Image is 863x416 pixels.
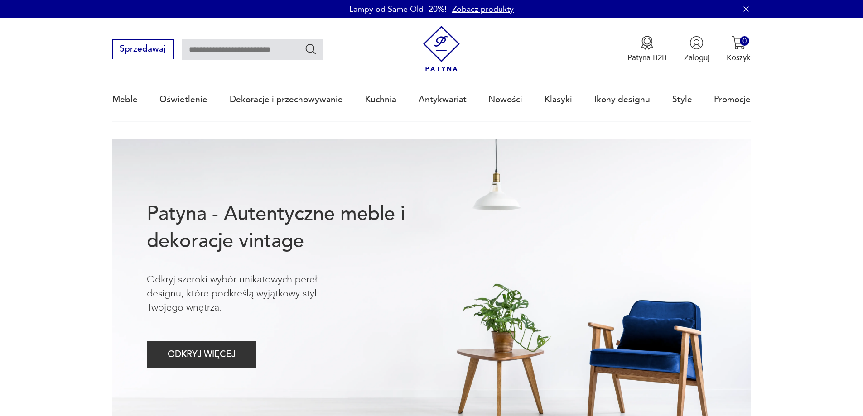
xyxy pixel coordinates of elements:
[419,79,467,120] a: Antykwariat
[684,53,709,63] p: Zaloguj
[672,79,692,120] a: Style
[159,79,207,120] a: Oświetlenie
[452,4,514,15] a: Zobacz produkty
[349,4,447,15] p: Lampy od Same Old -20%!
[112,79,138,120] a: Meble
[112,39,174,59] button: Sprzedawaj
[684,36,709,63] button: Zaloguj
[304,43,318,56] button: Szukaj
[545,79,572,120] a: Klasyki
[112,46,174,53] a: Sprzedawaj
[419,26,464,72] img: Patyna - sklep z meblami i dekoracjami vintage
[627,36,667,63] button: Patyna B2B
[627,36,667,63] a: Ikona medaluPatyna B2B
[727,36,751,63] button: 0Koszyk
[230,79,343,120] a: Dekoracje i przechowywanie
[594,79,650,120] a: Ikony designu
[689,36,704,50] img: Ikonka użytkownika
[488,79,522,120] a: Nowości
[727,53,751,63] p: Koszyk
[147,273,353,315] p: Odkryj szeroki wybór unikatowych pereł designu, które podkreślą wyjątkowy styl Twojego wnętrza.
[640,36,654,50] img: Ikona medalu
[147,201,440,255] h1: Patyna - Autentyczne meble i dekoracje vintage
[365,79,396,120] a: Kuchnia
[627,53,667,63] p: Patyna B2B
[740,36,749,46] div: 0
[732,36,746,50] img: Ikona koszyka
[147,341,256,368] button: ODKRYJ WIĘCEJ
[147,352,256,359] a: ODKRYJ WIĘCEJ
[714,79,751,120] a: Promocje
